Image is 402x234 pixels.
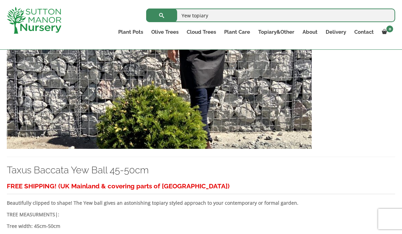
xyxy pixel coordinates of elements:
strong: TREE MEASURMENTS|: [7,211,59,218]
h3: FREE SHIPPING! (UK Mainland & covering parts of [GEOGRAPHIC_DATA]) [7,180,395,192]
span: 0 [386,26,393,32]
a: Taxus Baccata Yew Ball 45-50cm [7,165,149,176]
a: Contact [350,27,378,37]
img: logo [7,7,61,34]
a: About [298,27,322,37]
a: 0 [378,27,395,37]
img: Taxus Baccata Yew Ball 45-50cm - IMG 8389 [7,2,312,149]
a: Plant Pots [114,27,147,37]
a: Cloud Trees [183,27,220,37]
strong: Tree width: 45cm-50cm [7,223,60,229]
input: Search... [146,9,395,22]
a: Taxus Baccata Yew Ball 45-50cm [7,72,312,78]
strong: Beautifully clipped to shape! The Yew ball gives an astonishing topiary styled approach to your c... [7,200,298,206]
a: Plant Care [220,27,254,37]
a: Delivery [322,27,350,37]
a: Olive Trees [147,27,183,37]
a: Topiary&Other [254,27,298,37]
